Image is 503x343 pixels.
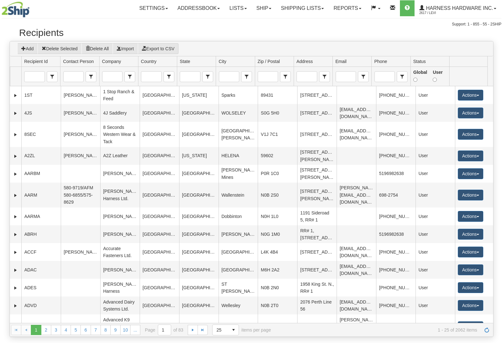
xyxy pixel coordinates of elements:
td: User [416,183,455,207]
a: Expand [12,231,19,238]
td: [PERSON_NAME] [61,243,100,261]
td: [GEOGRAPHIC_DATA] [140,243,179,261]
td: [STREET_ADDRESS], [297,314,337,339]
span: City [241,71,252,82]
label: User [433,69,446,83]
input: Zip / Postal [258,72,278,82]
span: Page of 83 [145,325,183,335]
button: Actions [458,211,483,222]
span: State [180,58,190,65]
td: [GEOGRAPHIC_DATA] [140,225,179,243]
a: 6 [80,325,91,335]
span: 25 [216,327,225,333]
span: Phone [374,58,387,65]
td: [STREET_ADDRESS] [297,122,337,147]
a: Go to the last page [198,325,208,335]
td: [GEOGRAPHIC_DATA] [179,225,219,243]
span: Address [297,58,313,65]
img: logo2617.jpg [2,2,30,17]
td: N0B 2T0 [258,297,297,314]
button: Delete All [81,43,113,54]
td: N0G 1M0 [258,225,297,243]
td: filter cell [410,67,449,86]
td: [GEOGRAPHIC_DATA] [219,261,258,279]
span: select [241,72,252,82]
td: [GEOGRAPHIC_DATA][PERSON_NAME] [219,122,258,147]
td: [GEOGRAPHIC_DATA] [140,165,179,183]
td: 698-2754 [376,183,416,207]
button: Actions [458,90,483,101]
td: [STREET_ADDRESS][PERSON_NAME] [297,183,337,207]
a: Expand [12,192,19,199]
td: filter cell [177,67,216,86]
td: User [416,104,455,122]
button: Export to CSV [138,43,179,54]
td: 2076 Perth Line 56 [297,297,337,314]
input: Email [336,72,356,82]
span: Contact Person [86,71,96,82]
td: [GEOGRAPHIC_DATA] [140,86,179,104]
span: Recipient Id [24,58,48,65]
span: Page 1 [31,325,41,335]
td: [GEOGRAPHIC_DATA] [179,314,219,339]
a: Expand [12,131,19,138]
td: User [416,314,455,339]
a: Expand [12,110,19,116]
td: [EMAIL_ADDRESS][DOMAIN_NAME] [337,243,376,261]
td: Advanced K9 Training & Service [100,314,140,339]
td: filter cell [60,67,99,86]
td: [PHONE_NUMBER] [376,104,416,122]
h2: Recipients [19,27,484,38]
td: [GEOGRAPHIC_DATA] [140,279,179,297]
label: Global [413,69,431,83]
td: 1191 Sideroad 5, RR# 1 [297,207,337,225]
button: Delete Selected [38,43,82,54]
td: [EMAIL_ADDRESS][DOMAIN_NAME] [337,297,376,314]
button: Import [113,43,138,54]
button: Actions [458,190,483,200]
td: [PERSON_NAME] Mines [219,165,258,183]
span: Zip / Postal [258,58,280,65]
span: Harness Hardware Inc. [424,5,493,11]
td: [GEOGRAPHIC_DATA] [179,243,219,261]
iframe: chat widget [488,139,502,204]
td: Wellesley [219,297,258,314]
a: Expand [12,267,19,273]
td: ST [PERSON_NAME] [219,279,258,297]
td: [PERSON_NAME] [61,122,100,147]
td: [PHONE_NUMBER] [376,297,416,314]
td: [PHONE_NUMBER] [376,122,416,147]
a: 3 [51,325,61,335]
span: Zip / Postal [280,71,291,82]
td: [PHONE_NUMBER] [376,261,416,279]
td: 4JS [21,104,61,122]
td: A2Z Leather [100,147,140,165]
td: filter cell [99,67,138,86]
td: 4J Saddlery [100,104,140,122]
td: [PERSON_NAME] [100,261,140,279]
button: Actions [458,282,483,293]
span: select [47,72,57,82]
input: Phone [375,72,395,82]
span: Phone [397,71,408,82]
td: User [416,147,455,165]
td: filter cell [449,67,487,86]
td: [EMAIL_ADDRESS][DOMAIN_NAME] [337,104,376,122]
td: [GEOGRAPHIC_DATA] [140,261,179,279]
input: Address [297,72,317,82]
span: State [202,71,213,82]
td: User [416,207,455,225]
td: User [416,261,455,279]
td: [GEOGRAPHIC_DATA] [140,147,179,165]
span: select [86,72,96,82]
td: RR# 1, [STREET_ADDRESS] [297,225,337,243]
td: [PHONE_NUMBER] [376,147,416,165]
span: Status [413,58,426,65]
div: grid toolbar [10,41,493,56]
td: [GEOGRAPHIC_DATA] [179,104,219,122]
td: N0B 2S0 [258,183,297,207]
td: 1ST [21,86,61,104]
td: User [416,279,455,297]
div: Support: 1 - 855 - 55 - 2SHIP [2,22,501,27]
td: [EMAIL_ADDRESS][DOMAIN_NAME] [337,261,376,279]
